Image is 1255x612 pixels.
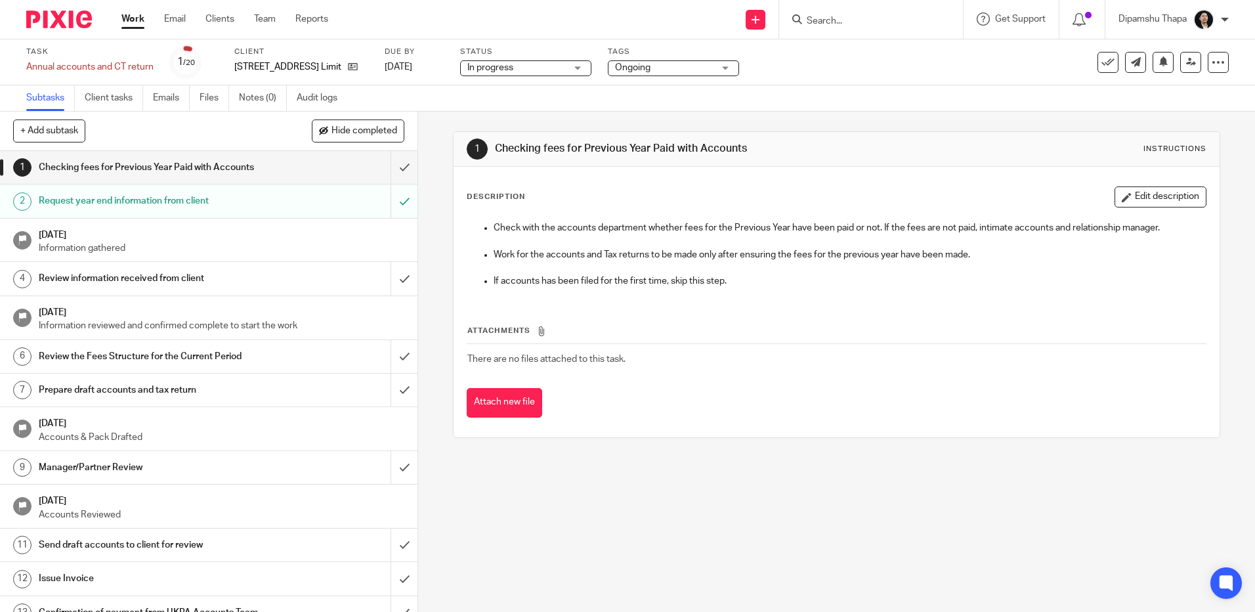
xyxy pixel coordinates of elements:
[1115,186,1206,208] button: Edit description
[467,63,513,72] span: In progress
[805,16,924,28] input: Search
[13,570,32,588] div: 12
[39,158,265,177] h1: Checking fees for Previous Year Paid with Accounts
[13,347,32,366] div: 6
[467,327,530,334] span: Attachments
[26,85,75,111] a: Subtasks
[153,85,190,111] a: Emails
[183,59,195,66] small: /20
[331,126,397,137] span: Hide completed
[13,270,32,288] div: 4
[39,303,405,319] h1: [DATE]
[494,221,1205,234] p: Check with the accounts department whether fees for the Previous Year have been paid or not. If t...
[460,47,591,57] label: Status
[121,12,144,26] a: Work
[494,248,1205,261] p: Work for the accounts and Tax returns to be made only after ensuring the fees for the previous ye...
[26,60,154,74] div: Annual accounts and CT return
[200,85,229,111] a: Files
[234,60,341,74] p: [STREET_ADDRESS] Limited
[13,381,32,399] div: 7
[297,85,347,111] a: Audit logs
[295,12,328,26] a: Reports
[615,63,650,72] span: Ongoing
[39,414,405,430] h1: [DATE]
[1118,12,1187,26] p: Dipamshu Thapa
[467,388,542,418] button: Attach new file
[385,62,412,72] span: [DATE]
[13,120,85,142] button: + Add subtask
[1143,144,1206,154] div: Instructions
[1193,9,1214,30] img: Dipamshu2.jpg
[39,269,265,288] h1: Review information received from client
[467,192,525,202] p: Description
[39,458,265,477] h1: Manager/Partner Review
[608,47,739,57] label: Tags
[39,191,265,211] h1: Request year end information from client
[26,47,154,57] label: Task
[13,458,32,477] div: 9
[26,11,92,28] img: Pixie
[164,12,186,26] a: Email
[234,47,368,57] label: Client
[385,47,444,57] label: Due by
[13,536,32,554] div: 11
[254,12,276,26] a: Team
[177,55,195,70] div: 1
[39,569,265,588] h1: Issue Invoice
[494,274,1205,288] p: If accounts has been filed for the first time, skip this step.
[39,319,405,332] p: Information reviewed and confirmed complete to start the work
[495,142,864,156] h1: Checking fees for Previous Year Paid with Accounts
[39,347,265,366] h1: Review the Fees Structure for the Current Period
[205,12,234,26] a: Clients
[13,158,32,177] div: 1
[312,120,404,142] button: Hide completed
[239,85,287,111] a: Notes (0)
[467,355,626,364] span: There are no files attached to this task.
[39,225,405,242] h1: [DATE]
[13,192,32,211] div: 2
[85,85,143,111] a: Client tasks
[39,535,265,555] h1: Send draft accounts to client for review
[39,431,405,444] p: Accounts & Pack Drafted
[39,508,405,521] p: Accounts Reviewed
[467,139,488,160] div: 1
[39,242,405,255] p: Information gathered
[39,380,265,400] h1: Prepare draft accounts and tax return
[995,14,1046,24] span: Get Support
[39,491,405,508] h1: [DATE]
